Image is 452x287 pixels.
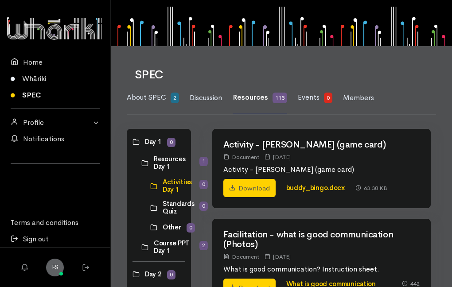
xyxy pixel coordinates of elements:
[135,69,425,81] h1: SPEC
[127,93,166,102] span: About SPEC
[265,252,291,261] div: [DATE]
[223,230,420,249] h2: Facilitation - what is good communication (Photos)
[273,93,287,103] span: 115
[343,93,374,102] span: Members
[46,259,64,276] a: FS
[233,93,268,102] span: Resources
[190,93,222,102] span: Discussion
[223,179,276,198] a: Download
[286,183,345,192] a: buddy_bingo.docx
[343,82,374,114] a: Members
[355,183,387,193] div: 63.38 KB
[298,93,320,102] span: Events
[190,82,222,114] a: Discussion
[265,152,291,162] div: [DATE]
[223,140,420,150] h2: Activity - [PERSON_NAME] (game card)
[223,152,259,162] div: Document
[298,81,332,114] a: Events 0
[223,264,420,275] p: What is good communication? Instruction sheet.
[11,169,100,180] div: Follow us on LinkedIn
[223,252,259,261] div: Document
[127,81,179,114] a: About SPEC 2
[233,81,287,114] a: Resources 115
[223,164,420,175] p: Activity - [PERSON_NAME] (game card)
[171,93,179,103] span: 2
[324,93,332,103] span: 0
